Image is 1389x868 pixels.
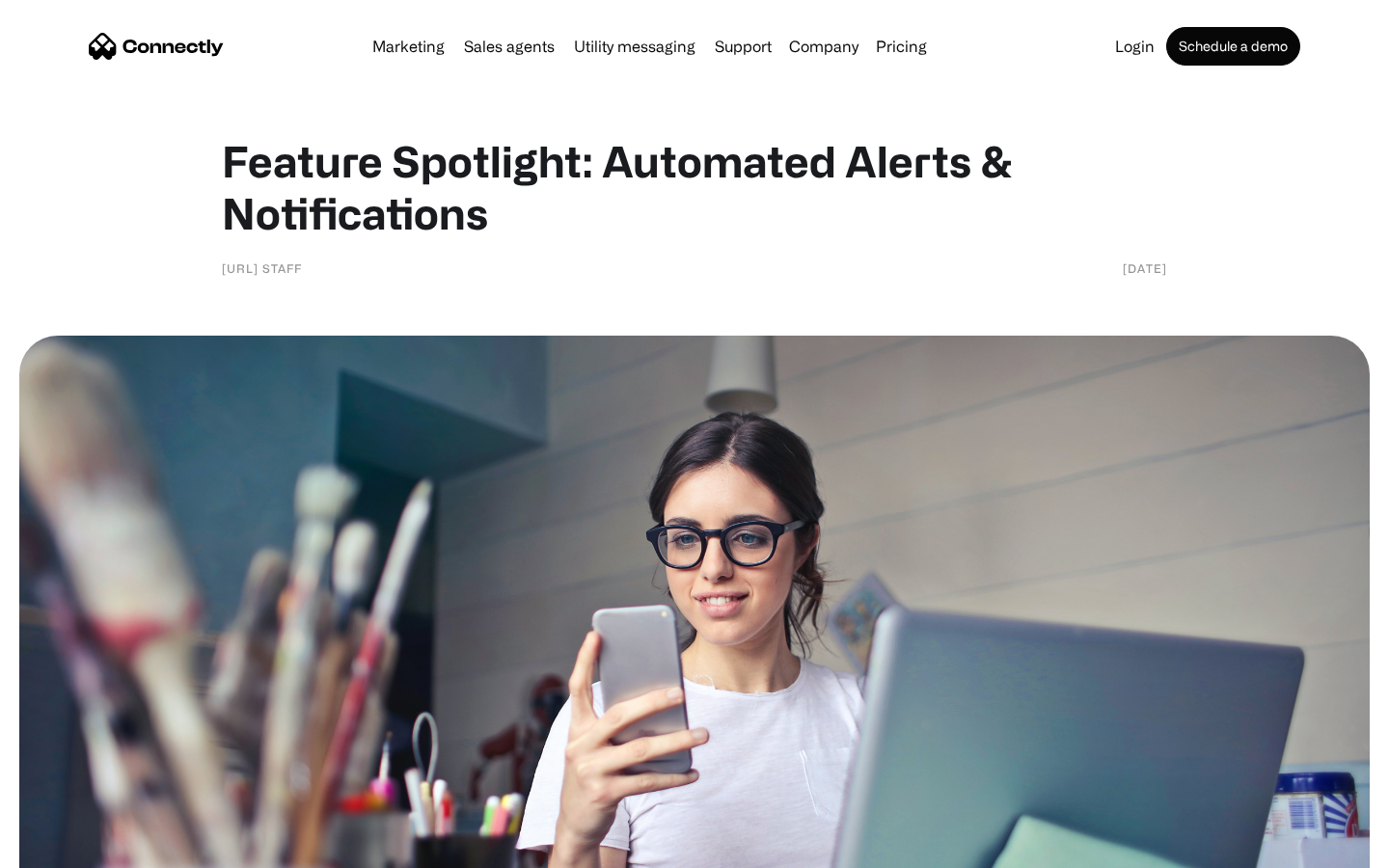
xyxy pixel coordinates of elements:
div: [DATE] [1123,258,1167,278]
h1: Feature Spotlight: Automated Alerts & Notifications [222,135,1167,239]
a: Login [1107,39,1162,54]
div: Company [789,33,858,60]
aside: Language selected: English [19,834,116,861]
a: Marketing [365,39,452,54]
a: Support [707,39,779,54]
ul: Language list [39,834,116,861]
a: Pricing [868,39,935,54]
div: [URL] staff [222,258,302,278]
a: Schedule a demo [1166,27,1300,66]
a: Sales agents [456,39,562,54]
a: Utility messaging [566,39,703,54]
